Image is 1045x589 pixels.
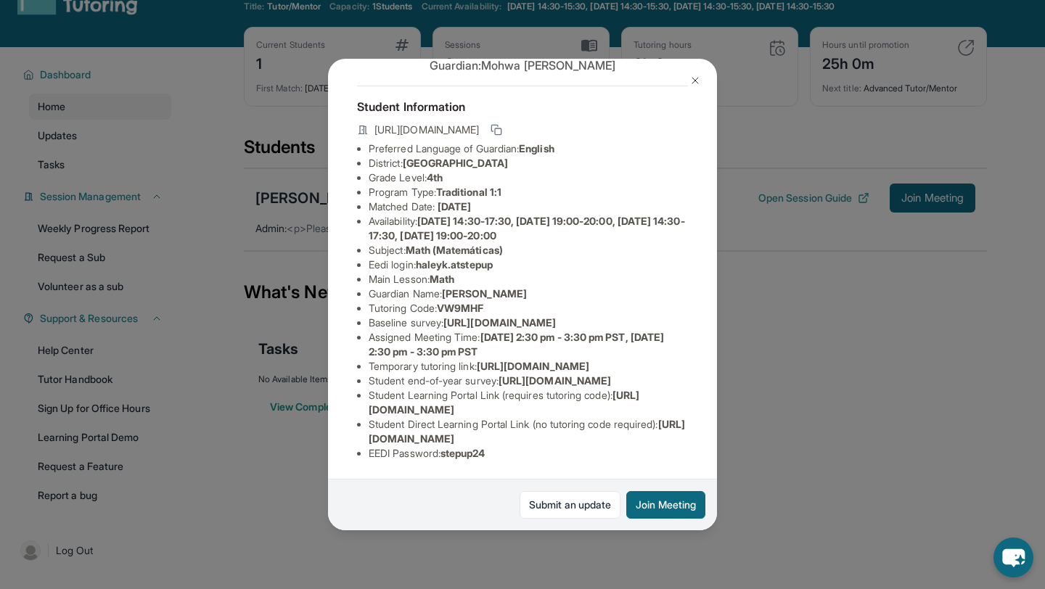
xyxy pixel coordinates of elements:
span: [URL][DOMAIN_NAME] [499,374,611,387]
li: Preferred Language of Guardian: [369,141,688,156]
li: Program Type: [369,185,688,199]
span: stepup24 [440,447,485,459]
img: Close Icon [689,75,701,86]
li: Grade Level: [369,170,688,185]
li: Eedi login : [369,258,688,272]
p: Guardian: Mohwa [PERSON_NAME] [357,57,688,74]
li: Temporary tutoring link : [369,359,688,374]
span: [URL][DOMAIN_NAME] [443,316,556,329]
button: chat-button [993,537,1033,577]
span: VW9MHF [437,302,483,314]
span: Traditional 1:1 [436,186,501,198]
li: Matched Date: [369,199,688,214]
li: Student end-of-year survey : [369,374,688,388]
li: Main Lesson : [369,272,688,287]
span: 4th [427,171,443,184]
li: Tutoring Code : [369,301,688,316]
span: English [519,142,554,155]
li: District: [369,156,688,170]
span: Math [430,273,454,285]
li: EEDI Password : [369,446,688,461]
span: haleyk.atstepup [416,258,493,271]
span: Math (Matemáticas) [406,244,503,256]
li: Assigned Meeting Time : [369,330,688,359]
button: Join Meeting [626,491,705,519]
button: Copy link [488,121,505,139]
li: Student Direct Learning Portal Link (no tutoring code required) : [369,417,688,446]
li: Subject : [369,243,688,258]
span: [URL][DOMAIN_NAME] [374,123,479,137]
span: [URL][DOMAIN_NAME] [477,360,589,372]
li: Guardian Name : [369,287,688,301]
span: [PERSON_NAME] [442,287,527,300]
span: [DATE] 2:30 pm - 3:30 pm PST, [DATE] 2:30 pm - 3:30 pm PST [369,331,664,358]
span: [DATE] 14:30-17:30, [DATE] 19:00-20:00, [DATE] 14:30-17:30, [DATE] 19:00-20:00 [369,215,685,242]
li: Student Learning Portal Link (requires tutoring code) : [369,388,688,417]
a: Submit an update [520,491,620,519]
li: Availability: [369,214,688,243]
h4: Student Information [357,98,688,115]
li: Baseline survey : [369,316,688,330]
span: [GEOGRAPHIC_DATA] [403,157,508,169]
span: [DATE] [438,200,471,213]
